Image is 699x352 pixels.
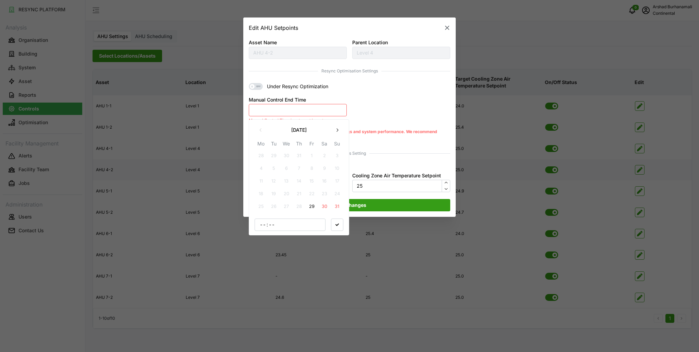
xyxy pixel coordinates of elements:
[331,175,343,187] button: 17 August 2025
[280,200,293,213] button: 27 August 2025
[249,129,450,141] p: Turning off optimisation may impact energy savings and system performance. We recommend keeping i...
[318,175,331,187] button: 16 August 2025
[255,83,263,90] span: OFF
[268,162,280,175] button: 5 August 2025
[280,140,293,150] th: We
[306,162,318,175] button: 8 August 2025
[331,162,343,175] button: 10 August 2025
[318,140,331,150] th: Sa
[267,140,280,150] th: Tu
[318,150,331,162] button: 2 August 2025
[249,199,450,211] button: Save Changes
[249,39,277,46] label: Asset Name
[268,175,280,187] button: 12 August 2025
[293,188,305,200] button: 21 August 2025
[331,150,343,162] button: 3 August 2025
[293,200,305,213] button: 28 August 2025
[263,83,328,90] span: Under Resync Optimization
[293,140,305,150] th: Th
[268,188,280,200] button: 19 August 2025
[305,140,318,150] th: Fr
[293,150,305,162] button: 31 July 2025
[280,188,293,200] button: 20 August 2025
[280,175,293,187] button: 13 August 2025
[267,124,331,136] button: [DATE]
[318,162,331,175] button: 9 August 2025
[255,140,267,150] th: Mo
[255,162,267,175] button: 4 August 2025
[249,96,306,104] label: Manual Control End Time
[268,200,280,213] button: 26 August 2025
[306,175,318,187] button: 15 August 2025
[249,150,450,157] span: Setpoints Setting
[306,200,318,213] button: 29 August 2025
[249,25,298,31] h2: Edit AHU Setpoints
[255,188,267,200] button: 18 August 2025
[249,118,347,123] p: Manual Control Time input must be set
[352,39,388,46] label: Parent Location
[268,150,280,162] button: 29 July 2025
[318,200,331,213] button: 30 August 2025
[318,188,331,200] button: 23 August 2025
[306,150,318,162] button: 1 August 2025
[249,68,450,74] span: Resync Optimisation Settings
[306,188,318,200] button: 22 August 2025
[255,200,267,213] button: 25 August 2025
[331,188,343,200] button: 24 August 2025
[333,199,366,211] span: Save Changes
[259,221,267,228] input: --
[267,219,268,230] span: :
[280,150,293,162] button: 30 July 2025
[331,200,343,213] button: 31 August 2025
[293,175,305,187] button: 14 August 2025
[255,175,267,187] button: 11 August 2025
[255,150,267,162] button: 28 July 2025
[331,140,343,150] th: Su
[280,162,293,175] button: 6 August 2025
[352,172,441,179] label: Cooling Zone Air Temperature Setpoint
[268,221,275,228] input: --
[293,162,305,175] button: 7 August 2025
